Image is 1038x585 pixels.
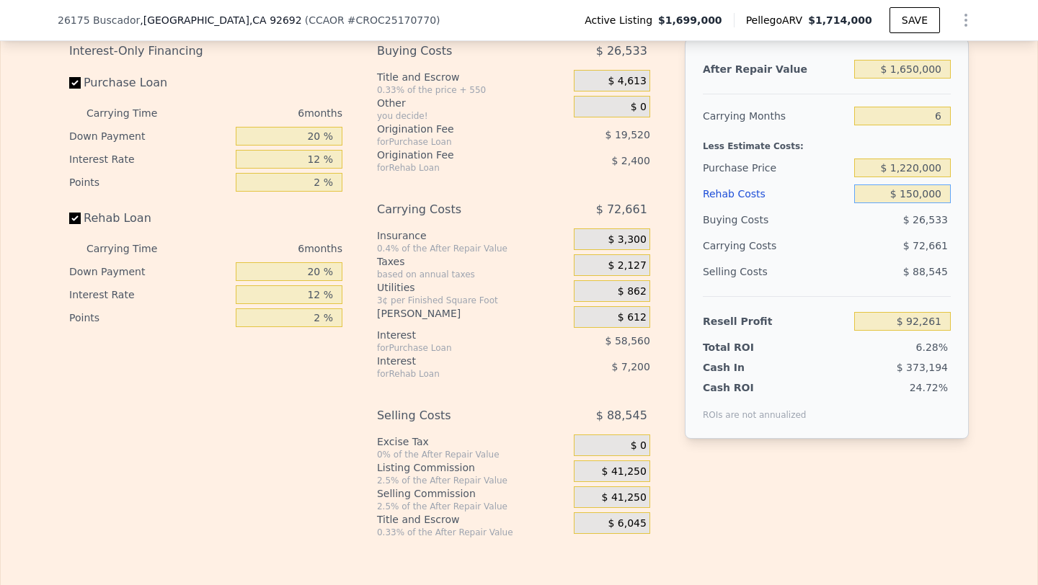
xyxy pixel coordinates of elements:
span: $ 26,533 [903,214,948,225]
span: $ 88,545 [903,266,948,277]
span: 24.72% [910,382,948,393]
span: $ 612 [618,311,647,324]
div: 0.33% of the price + 550 [377,84,568,96]
span: CCAOR [309,14,345,26]
span: $ 26,533 [596,38,647,64]
div: Interest-Only Financing [69,38,342,64]
div: Buying Costs [377,38,538,64]
div: Title and Escrow [377,70,568,84]
div: Interest [377,354,538,368]
span: $ 373,194 [897,362,948,373]
div: After Repair Value [703,56,848,82]
span: # CROC25170770 [347,14,436,26]
span: $ 72,661 [596,197,647,223]
div: for Rehab Loan [377,162,538,174]
div: Buying Costs [703,207,848,233]
label: Purchase Loan [69,70,230,96]
span: $ 6,045 [608,517,646,530]
span: $ 862 [618,285,647,298]
div: Taxes [377,254,568,269]
div: Points [69,171,230,194]
div: Carrying Months [703,103,848,129]
div: Carrying Costs [703,233,793,259]
div: [PERSON_NAME] [377,306,568,321]
span: $ 41,250 [602,491,647,504]
div: Other [377,96,568,110]
button: SAVE [890,7,940,33]
div: Excise Tax [377,434,568,449]
span: $ 88,545 [596,403,647,429]
div: based on annual taxes [377,269,568,280]
label: Rehab Loan [69,205,230,231]
div: Utilities [377,280,568,295]
div: ( ) [305,13,440,27]
div: Cash ROI [703,380,807,395]
div: 3¢ per Finished Square Foot [377,295,568,306]
div: Carrying Costs [377,197,538,223]
div: Interest Rate [69,148,230,171]
div: 2.5% of the After Repair Value [377,501,568,512]
div: Resell Profit [703,308,848,334]
input: Purchase Loan [69,77,81,89]
div: 6 months [186,237,342,260]
div: Listing Commission [377,460,568,475]
span: Active Listing [585,13,658,27]
button: Show Options [951,6,980,35]
div: for Purchase Loan [377,342,538,354]
div: 0% of the After Repair Value [377,449,568,460]
div: Selling Costs [377,403,538,429]
span: $ 2,127 [608,259,646,272]
span: 6.28% [916,341,948,353]
input: Rehab Loan [69,213,81,224]
span: $1,699,000 [658,13,722,27]
div: Total ROI [703,340,793,354]
div: Points [69,306,230,329]
span: $ 0 [631,101,647,114]
span: $ 58,560 [605,335,650,347]
div: Interest [377,328,538,342]
span: $1,714,000 [808,14,872,26]
div: Selling Costs [703,259,848,285]
div: 6 months [186,102,342,125]
div: for Rehab Loan [377,368,538,380]
div: ROIs are not annualized [703,395,807,421]
div: Carrying Time [86,102,180,125]
span: $ 4,613 [608,75,646,88]
div: Cash In [703,360,793,375]
div: Purchase Price [703,155,848,181]
span: $ 0 [631,439,647,452]
div: Title and Escrow [377,512,568,527]
div: 0.33% of the After Repair Value [377,527,568,538]
span: Pellego ARV [746,13,809,27]
span: 26175 Buscador [58,13,140,27]
div: Down Payment [69,260,230,283]
div: you decide! [377,110,568,122]
div: 0.4% of the After Repair Value [377,243,568,254]
span: $ 72,661 [903,240,948,251]
div: Selling Commission [377,486,568,501]
span: $ 7,200 [611,361,649,372]
span: , CA 92692 [249,14,302,26]
span: , [GEOGRAPHIC_DATA] [140,13,301,27]
div: Less Estimate Costs: [703,129,951,155]
div: Interest Rate [69,283,230,306]
div: Origination Fee [377,122,538,136]
span: $ 2,400 [611,155,649,166]
div: Down Payment [69,125,230,148]
div: Carrying Time [86,237,180,260]
div: for Purchase Loan [377,136,538,148]
span: $ 41,250 [602,465,647,478]
div: 2.5% of the After Repair Value [377,475,568,486]
div: Origination Fee [377,148,538,162]
span: $ 3,300 [608,233,646,246]
span: $ 19,520 [605,129,650,140]
div: Insurance [377,228,568,243]
div: Rehab Costs [703,181,848,207]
